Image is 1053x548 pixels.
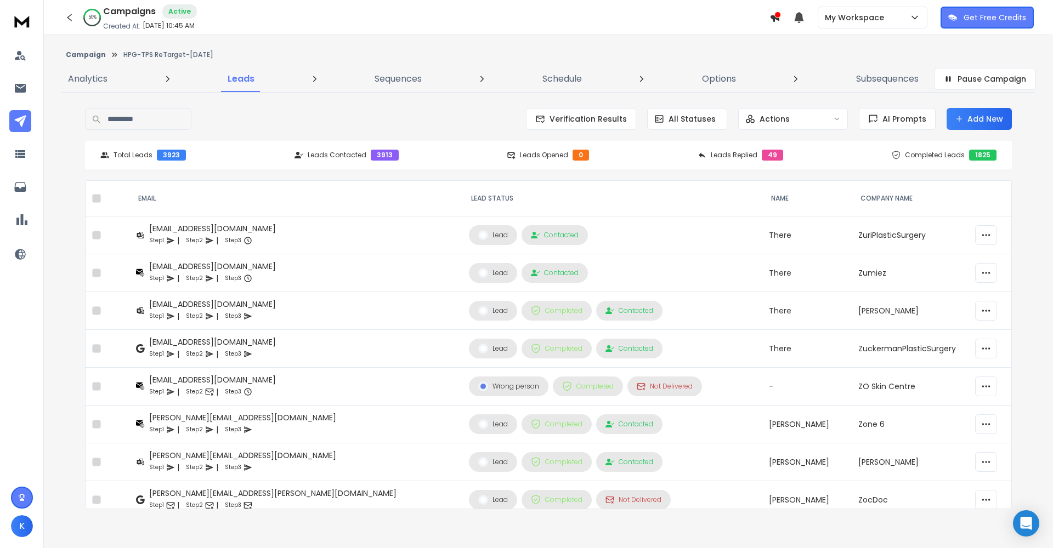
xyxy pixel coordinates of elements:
div: [PERSON_NAME][EMAIL_ADDRESS][DOMAIN_NAME] [149,450,336,461]
p: All Statuses [669,113,716,124]
p: Get Free Credits [964,12,1026,23]
p: Step 2 [186,311,203,322]
div: Lead [478,306,508,316]
p: Step 2 [186,386,203,397]
p: Step 2 [186,273,203,284]
div: Completed [562,381,614,391]
td: Zone 6 [852,406,969,443]
p: Step 1 [149,311,164,322]
td: ZuckermanPlasticSurgery [852,330,969,368]
span: Verification Results [545,113,627,124]
p: | [216,311,218,322]
div: Not Delivered [605,495,661,504]
td: [PERSON_NAME] [762,406,852,443]
p: | [216,273,218,284]
p: Step 1 [149,500,164,511]
button: AI Prompts [859,108,936,130]
td: - [762,368,852,406]
p: 50 % [88,14,97,21]
p: Step 3 [225,386,241,397]
p: My Workspace [825,12,888,23]
button: Pause Campaign [934,68,1035,90]
p: | [177,462,179,473]
p: Analytics [68,72,107,85]
p: Schedule [542,72,582,85]
td: [PERSON_NAME] [762,443,852,481]
a: Options [695,66,743,92]
button: Get Free Credits [941,7,1034,28]
div: [EMAIL_ADDRESS][DOMAIN_NAME] [149,374,276,385]
p: Leads Opened [520,151,568,159]
div: [PERSON_NAME][EMAIL_ADDRESS][PERSON_NAME][DOMAIN_NAME] [149,488,397,499]
p: [DATE] 10:45 AM [143,21,195,30]
div: 1825 [969,150,997,161]
td: [PERSON_NAME] [852,292,969,330]
a: Leads [221,66,261,92]
p: Step 3 [225,424,241,435]
div: Contacted [531,269,579,277]
p: Actions [760,113,790,124]
th: Company Name [852,181,969,216]
p: | [177,386,179,397]
div: [EMAIL_ADDRESS][DOMAIN_NAME] [149,223,276,234]
p: Step 1 [149,424,164,435]
div: Completed [531,419,582,429]
p: HPG-TPS ReTarget-[DATE] [123,50,213,59]
div: 3923 [157,150,186,161]
td: There [762,216,852,254]
a: Schedule [536,66,588,92]
div: 3913 [371,150,399,161]
td: There [762,254,852,292]
button: Add New [947,108,1012,130]
div: Lead [478,419,508,429]
a: Sequences [368,66,428,92]
p: Step 2 [186,235,203,246]
p: Step 3 [225,273,241,284]
h1: Campaigns [103,5,156,18]
td: ZocDoc [852,481,969,519]
th: NAME [762,181,852,216]
p: Step 1 [149,235,164,246]
th: EMAIL [129,181,462,216]
th: LEAD STATUS [462,181,762,216]
p: | [177,235,179,246]
p: Step 2 [186,462,203,473]
p: Completed Leads [905,151,965,159]
p: | [177,311,179,322]
button: K [11,515,33,537]
td: [PERSON_NAME] [762,481,852,519]
td: Zumiez [852,254,969,292]
div: Lead [478,495,508,505]
p: | [177,424,179,435]
td: There [762,292,852,330]
p: | [216,349,218,359]
p: | [177,349,179,359]
div: Completed [531,457,582,467]
button: Campaign [66,50,106,59]
span: AI Prompts [878,113,926,124]
button: Verification Results [526,108,636,130]
p: Step 2 [186,500,203,511]
div: Lead [478,230,508,240]
p: Options [702,72,736,85]
a: Analytics [61,66,114,92]
p: | [177,500,179,511]
p: Step 3 [225,349,241,359]
p: Sequences [375,72,422,85]
div: Completed [531,344,582,353]
p: | [177,273,179,284]
p: Step 2 [186,349,203,359]
div: 0 [573,150,589,161]
p: Step 2 [186,424,203,435]
div: Lead [478,344,508,353]
img: logo [11,11,33,31]
td: ZuriPlasticSurgery [852,216,969,254]
div: Contacted [531,231,579,239]
p: Step 3 [225,235,241,246]
div: Lead [478,268,508,278]
div: [EMAIL_ADDRESS][DOMAIN_NAME] [149,336,276,347]
a: Subsequences [850,66,925,92]
div: Completed [531,306,582,316]
p: Leads [228,72,254,85]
